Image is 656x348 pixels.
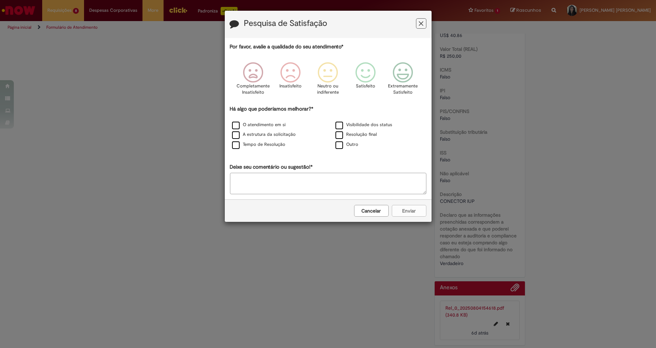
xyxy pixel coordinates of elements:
label: A estrutura da solicitação [232,131,296,138]
p: Extremamente Satisfeito [388,83,418,96]
button: Cancelar [354,205,389,217]
div: Extremamente Satisfeito [385,57,421,104]
p: Satisfeito [356,83,375,90]
label: Pesquisa de Satisfação [244,19,327,28]
label: Por favor, avalie a qualidade do seu atendimento* [230,43,344,50]
label: Outro [335,141,359,148]
p: Neutro ou indiferente [315,83,340,96]
p: Insatisfeito [279,83,302,90]
div: Há algo que poderíamos melhorar?* [230,105,426,150]
label: O atendimento em si [232,122,286,128]
div: Completamente Insatisfeito [235,57,271,104]
p: Completamente Insatisfeito [237,83,270,96]
label: Visibilidade dos status [335,122,392,128]
div: Satisfeito [348,57,383,104]
label: Deixe seu comentário ou sugestão!* [230,163,313,171]
label: Resolução final [335,131,377,138]
div: Neutro ou indiferente [310,57,345,104]
label: Tempo de Resolução [232,141,286,148]
div: Insatisfeito [273,57,308,104]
